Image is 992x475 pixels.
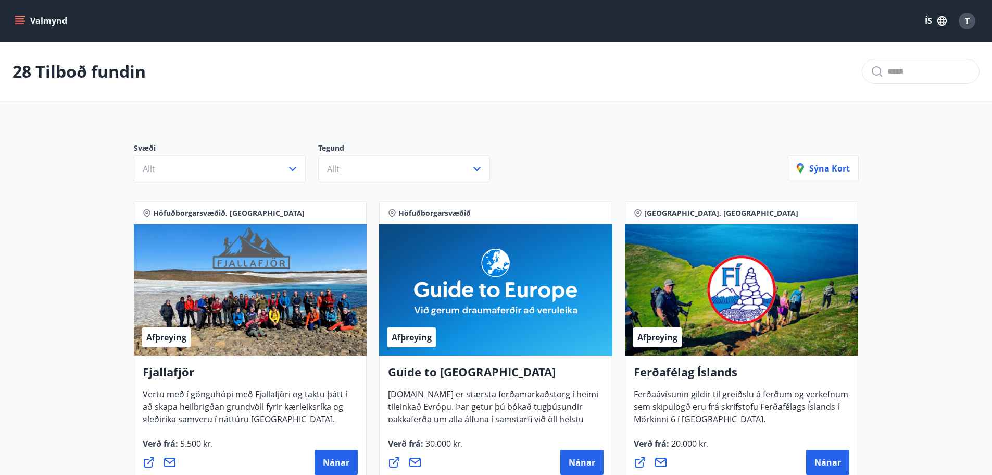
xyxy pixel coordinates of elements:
p: 28 Tilboð fundin [12,60,146,83]
span: T [965,15,970,27]
span: Afþreying [392,332,432,343]
button: Allt [318,155,490,182]
button: ÍS [919,11,952,30]
button: Nánar [806,450,849,475]
span: Ferðaávísunin gildir til greiðslu á ferðum og verkefnum sem skipulögð eru frá skrifstofu Ferðafél... [634,388,848,433]
span: Verð frá : [143,438,213,458]
button: Nánar [315,450,358,475]
span: Verð frá : [388,438,463,458]
p: Svæði [134,143,318,155]
span: Höfuðborgarsvæðið [398,208,471,218]
span: Nánar [814,457,841,468]
h4: Fjallafjör [143,364,358,388]
span: [DOMAIN_NAME] er stærsta ferðamarkaðstorg í heimi tileinkað Evrópu. Þar getur þú bókað tugþúsundi... [388,388,598,458]
span: [GEOGRAPHIC_DATA], [GEOGRAPHIC_DATA] [644,208,798,218]
button: T [955,8,980,33]
button: Nánar [560,450,604,475]
span: 30.000 kr. [423,438,463,449]
p: Tegund [318,143,503,155]
span: Afþreying [637,332,677,343]
button: menu [12,11,71,30]
button: Allt [134,155,306,182]
p: Sýna kort [797,163,850,174]
span: Afþreying [146,332,186,343]
span: Allt [143,163,155,175]
h4: Guide to [GEOGRAPHIC_DATA] [388,364,604,388]
span: Vertu með í gönguhópi með Fjallafjöri og taktu þátt í að skapa heilbrigðan grundvöll fyrir kærlei... [143,388,347,433]
span: 5.500 kr. [178,438,213,449]
span: Verð frá : [634,438,709,458]
span: Höfuðborgarsvæðið, [GEOGRAPHIC_DATA] [153,208,305,218]
span: Nánar [323,457,349,468]
span: Allt [327,163,340,175]
span: 20.000 kr. [669,438,709,449]
button: Sýna kort [788,155,859,181]
h4: Ferðafélag Íslands [634,364,849,388]
span: Nánar [569,457,595,468]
